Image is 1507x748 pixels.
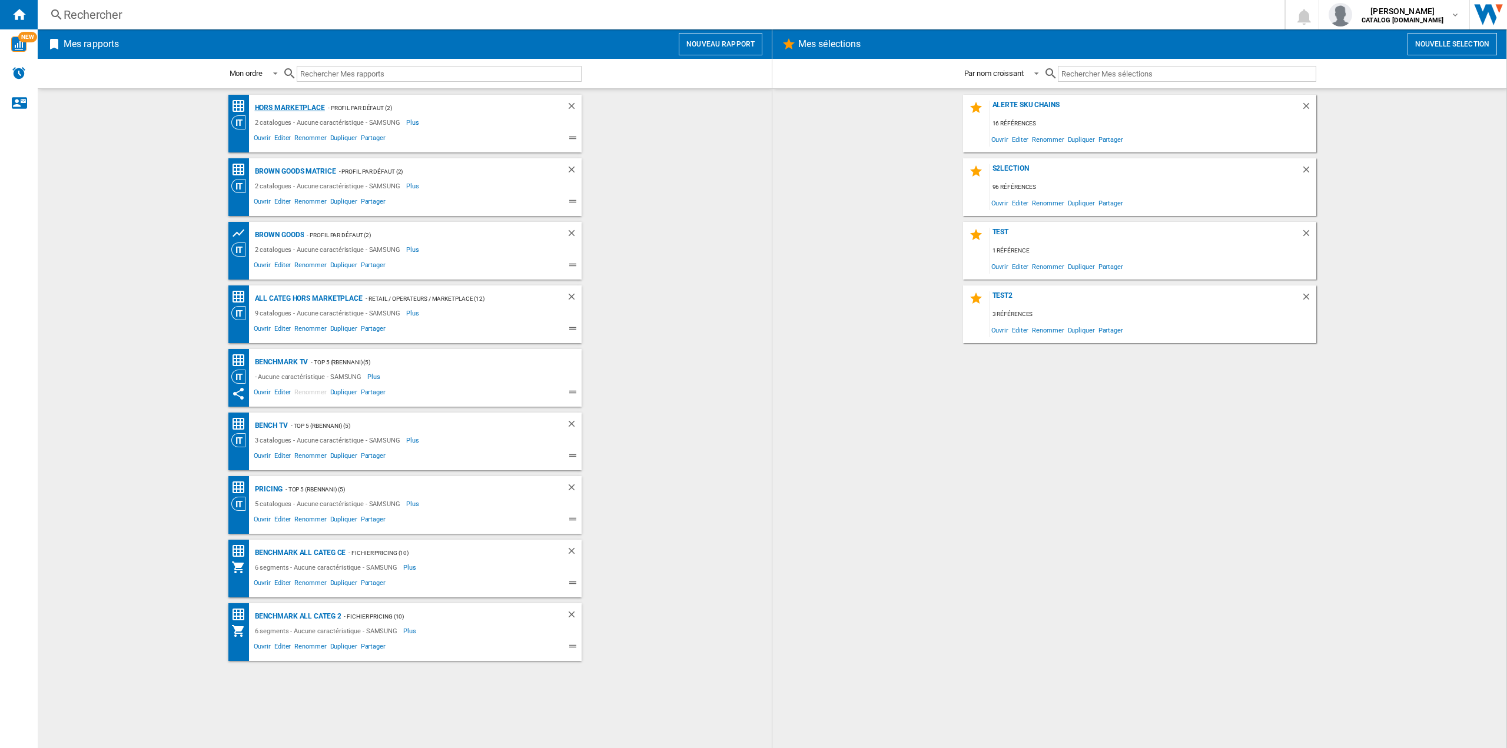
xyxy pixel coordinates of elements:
[231,607,252,622] div: Matrice des prix
[252,132,273,147] span: Ouvrir
[231,370,252,384] div: Vision Catégorie
[252,228,304,242] div: Brown Goods
[359,323,387,337] span: Partager
[252,482,283,497] div: Pricing
[566,418,582,433] div: Supprimer
[231,242,252,257] div: Vision Catégorie
[1030,258,1065,274] span: Renommer
[252,101,325,115] div: Hors Marketplace
[1066,258,1097,274] span: Dupliquer
[304,228,542,242] div: - Profil par défaut (2)
[679,33,762,55] button: Nouveau rapport
[231,306,252,320] div: Vision Catégorie
[252,609,341,624] div: Benchmark All Categ 2
[252,560,404,574] div: 6 segments - Aucune caractéristique - SAMSUNG
[363,291,543,306] div: - RETAIL / OPERATEURS / MARKETPLACE (12)
[252,355,308,370] div: Benchmark TV
[273,132,293,147] span: Editer
[359,132,387,147] span: Partager
[273,577,293,591] span: Editer
[231,179,252,193] div: Vision Catégorie
[403,624,418,638] span: Plus
[61,33,121,55] h2: Mes rapports
[231,433,252,447] div: Vision Catégorie
[252,115,406,129] div: 2 catalogues - Aucune caractéristique - SAMSUNG
[297,66,582,82] input: Rechercher Mes rapports
[403,560,418,574] span: Plus
[293,387,328,401] span: Renommer
[252,291,363,306] div: ALL CATEG HORS MARKETPLACE
[18,32,37,42] span: NEW
[990,131,1010,147] span: Ouvrir
[252,450,273,464] span: Ouvrir
[359,387,387,401] span: Partager
[1010,195,1030,211] span: Editer
[252,260,273,274] span: Ouvrir
[359,260,387,274] span: Partager
[230,69,263,78] div: Mon ordre
[990,291,1301,307] div: Test2
[359,514,387,528] span: Partager
[273,260,293,274] span: Editer
[293,450,328,464] span: Renommer
[273,514,293,528] span: Editer
[252,641,273,655] span: Ouvrir
[1066,195,1097,211] span: Dupliquer
[1066,131,1097,147] span: Dupliquer
[359,577,387,591] span: Partager
[231,99,252,114] div: Matrice des prix
[328,196,359,210] span: Dupliquer
[990,307,1316,322] div: 3 références
[1329,3,1352,26] img: profile.jpg
[231,497,252,511] div: Vision Catégorie
[231,624,252,638] div: Mon assortiment
[293,323,328,337] span: Renommer
[11,36,26,52] img: wise-card.svg
[990,228,1301,244] div: TEST
[406,497,421,511] span: Plus
[273,196,293,210] span: Editer
[406,242,421,257] span: Plus
[566,482,582,497] div: Supprimer
[1408,33,1497,55] button: Nouvelle selection
[990,101,1301,117] div: Alerte SKU Chains
[273,641,293,655] span: Editer
[566,609,582,624] div: Supprimer
[990,164,1301,180] div: s2LECTION
[1010,322,1030,338] span: Editer
[252,323,273,337] span: Ouvrir
[252,418,288,433] div: Bench TV
[231,353,252,368] div: Matrice des prix
[1301,291,1316,307] div: Supprimer
[231,544,252,558] div: Matrice des prix
[341,609,542,624] div: - Fichier Pricing (10)
[231,560,252,574] div: Mon assortiment
[406,115,421,129] span: Plus
[1301,164,1316,180] div: Supprimer
[359,196,387,210] span: Partager
[990,258,1010,274] span: Ouvrir
[283,482,543,497] div: - Top 5 (rbennani) (5)
[1097,195,1125,211] span: Partager
[293,641,328,655] span: Renommer
[1097,322,1125,338] span: Partager
[252,514,273,528] span: Ouvrir
[1301,228,1316,244] div: Supprimer
[293,196,328,210] span: Renommer
[328,450,359,464] span: Dupliquer
[252,497,406,511] div: 5 catalogues - Aucune caractéristique - SAMSUNG
[1097,131,1125,147] span: Partager
[359,641,387,655] span: Partager
[1058,66,1316,82] input: Rechercher Mes sélections
[990,195,1010,211] span: Ouvrir
[288,418,543,433] div: - Top 5 (rbennani) (5)
[1362,5,1443,17] span: [PERSON_NAME]
[273,450,293,464] span: Editer
[566,164,582,179] div: Supprimer
[231,480,252,495] div: Matrice des prix
[293,132,328,147] span: Renommer
[346,546,542,560] div: - Fichier Pricing (10)
[566,101,582,115] div: Supprimer
[252,306,406,320] div: 9 catalogues - Aucune caractéristique - SAMSUNG
[359,450,387,464] span: Partager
